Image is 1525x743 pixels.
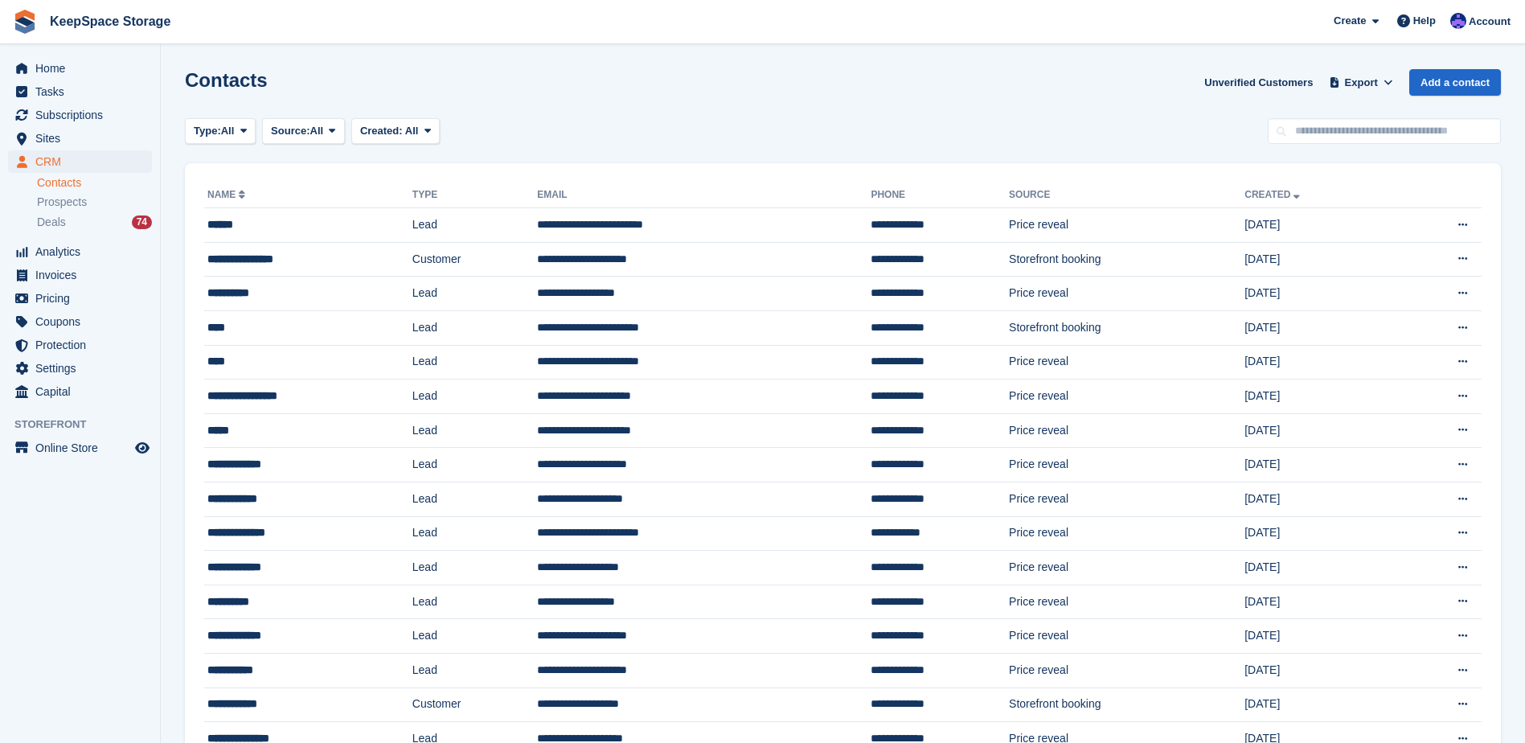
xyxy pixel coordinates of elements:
[8,240,152,263] a: menu
[412,242,538,277] td: Customer
[412,653,538,688] td: Lead
[412,413,538,448] td: Lead
[35,104,132,126] span: Subscriptions
[1009,413,1244,448] td: Price reveal
[35,127,132,150] span: Sites
[8,380,152,403] a: menu
[262,118,345,145] button: Source: All
[14,417,160,433] span: Storefront
[412,345,538,380] td: Lead
[8,104,152,126] a: menu
[1009,242,1244,277] td: Storefront booking
[8,80,152,103] a: menu
[37,175,152,191] a: Contacts
[412,619,538,654] td: Lead
[1244,585,1395,619] td: [DATE]
[35,334,132,356] span: Protection
[35,240,132,263] span: Analytics
[35,80,132,103] span: Tasks
[412,585,538,619] td: Lead
[35,310,132,333] span: Coupons
[1244,413,1395,448] td: [DATE]
[412,310,538,345] td: Lead
[412,482,538,516] td: Lead
[1009,208,1244,243] td: Price reveal
[412,448,538,482] td: Lead
[185,69,268,91] h1: Contacts
[221,123,235,139] span: All
[35,264,132,286] span: Invoices
[405,125,419,137] span: All
[8,150,152,173] a: menu
[1009,688,1244,722] td: Storefront booking
[1009,380,1244,414] td: Price reveal
[1244,551,1395,585] td: [DATE]
[1450,13,1466,29] img: Chloe Clark
[35,357,132,380] span: Settings
[412,380,538,414] td: Lead
[271,123,310,139] span: Source:
[1244,380,1395,414] td: [DATE]
[1009,277,1244,311] td: Price reveal
[1244,277,1395,311] td: [DATE]
[412,277,538,311] td: Lead
[412,551,538,585] td: Lead
[1009,482,1244,516] td: Price reveal
[1009,653,1244,688] td: Price reveal
[1244,189,1303,200] a: Created
[37,214,152,231] a: Deals 74
[1198,69,1319,96] a: Unverified Customers
[1009,448,1244,482] td: Price reveal
[1326,69,1396,96] button: Export
[35,380,132,403] span: Capital
[412,516,538,551] td: Lead
[1244,345,1395,380] td: [DATE]
[1469,14,1511,30] span: Account
[8,264,152,286] a: menu
[1244,516,1395,551] td: [DATE]
[1244,688,1395,722] td: [DATE]
[8,127,152,150] a: menu
[1009,345,1244,380] td: Price reveal
[1244,310,1395,345] td: [DATE]
[871,183,1009,208] th: Phone
[1413,13,1436,29] span: Help
[360,125,403,137] span: Created:
[1009,619,1244,654] td: Price reveal
[194,123,221,139] span: Type:
[1409,69,1501,96] a: Add a contact
[133,438,152,458] a: Preview store
[35,57,132,80] span: Home
[412,208,538,243] td: Lead
[13,10,37,34] img: stora-icon-8386f47178a22dfd0bd8f6a31ec36ba5ce8667c1dd55bd0f319d3a0aa187defe.svg
[1009,551,1244,585] td: Price reveal
[8,310,152,333] a: menu
[351,118,440,145] button: Created: All
[35,287,132,310] span: Pricing
[1244,208,1395,243] td: [DATE]
[1009,516,1244,551] td: Price reveal
[35,437,132,459] span: Online Store
[43,8,177,35] a: KeepSpace Storage
[1244,448,1395,482] td: [DATE]
[1244,242,1395,277] td: [DATE]
[37,195,87,210] span: Prospects
[1345,75,1378,91] span: Export
[8,357,152,380] a: menu
[8,57,152,80] a: menu
[1009,310,1244,345] td: Storefront booking
[1009,183,1244,208] th: Source
[8,437,152,459] a: menu
[412,688,538,722] td: Customer
[35,150,132,173] span: CRM
[1244,619,1395,654] td: [DATE]
[1009,585,1244,619] td: Price reveal
[1244,653,1395,688] td: [DATE]
[185,118,256,145] button: Type: All
[207,189,248,200] a: Name
[412,183,538,208] th: Type
[310,123,324,139] span: All
[37,194,152,211] a: Prospects
[1244,482,1395,516] td: [DATE]
[8,287,152,310] a: menu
